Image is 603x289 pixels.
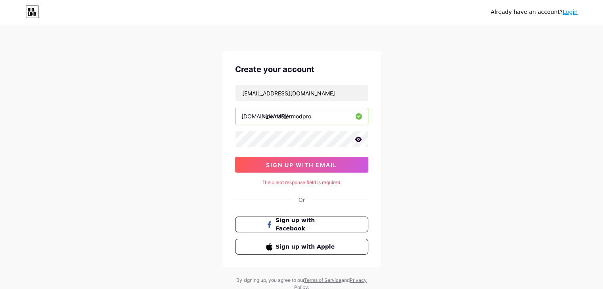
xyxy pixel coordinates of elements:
input: Email [235,85,368,101]
button: Sign up with Facebook [235,217,368,232]
div: [DOMAIN_NAME]/ [241,112,288,120]
span: sign up with email [266,162,337,168]
button: sign up with email [235,157,368,173]
a: Terms of Service [304,277,341,283]
div: Or [299,196,305,204]
div: Already have an account? [491,8,578,16]
div: The client response field is required. [235,179,368,186]
input: username [235,108,368,124]
div: Create your account [235,63,368,75]
button: Sign up with Apple [235,239,368,255]
a: Login [563,9,578,15]
span: Sign up with Apple [276,243,337,251]
span: Sign up with Facebook [276,216,337,233]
